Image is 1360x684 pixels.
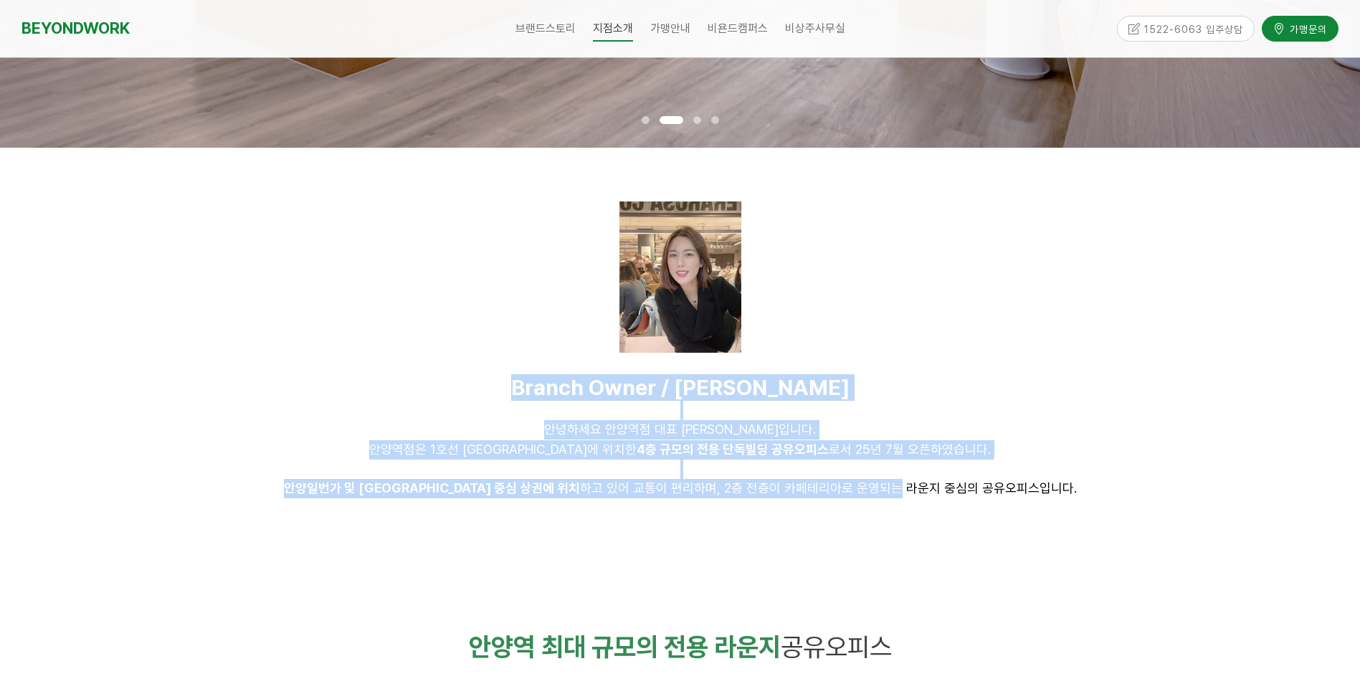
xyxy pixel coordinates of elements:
a: 비상주사무실 [776,11,854,47]
span: 가맹안내 [650,22,690,35]
a: 가맹문의 [1262,16,1338,41]
span: 안양일번가 및 [GEOGRAPHIC_DATA] 중심 상권에 위치 [284,480,580,495]
span: Branch Owner / [PERSON_NAME] [511,374,850,400]
span: 공유오피스 [781,632,892,662]
span: 안양역 최대 규모의 전용 라운지 [469,632,781,662]
span: 지점소개 [593,16,633,42]
span: 비욘드캠퍼스 [708,22,768,35]
span: 안녕하세요 안양역점 대표 [PERSON_NAME]입니다. 안양역점은 1호선 [GEOGRAPHIC_DATA]에 위치한 로서 25년 7월 오픈하였습니다. [369,422,991,456]
span: 브랜드스토리 [515,22,576,35]
a: 가맹안내 [642,11,699,47]
a: 비욘드캠퍼스 [699,11,776,47]
span: 하고 있어 교통이 편리하며, 2층 전층이 카페테리아로 운영되는 라운지 중심의 공유오피스입니다. [284,480,1077,495]
a: 브랜드스토리 [507,11,584,47]
span: 비상주사무실 [785,22,845,35]
a: 지점소개 [584,11,642,47]
span: 4층 규모의 전용 단독빌딩 공유오피스 [637,442,829,457]
a: BEYONDWORK [22,15,130,42]
span: 가맹문의 [1285,22,1327,36]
